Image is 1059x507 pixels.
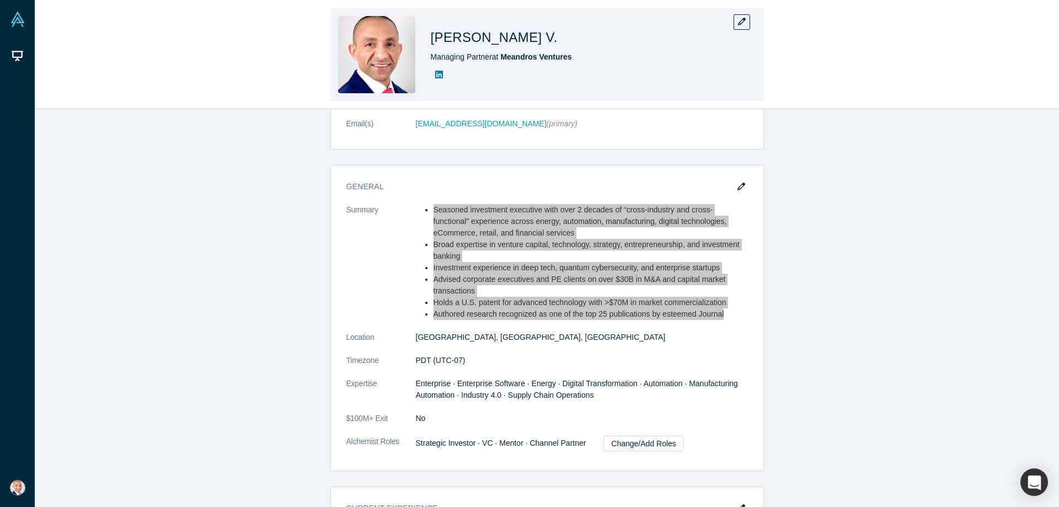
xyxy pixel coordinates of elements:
[346,118,416,141] dt: Email(s)
[346,436,416,463] dt: Alchemist Roles
[500,52,571,61] a: Meandros Ventures
[416,119,547,128] a: [EMAIL_ADDRESS][DOMAIN_NAME]
[416,355,748,366] dd: PDT (UTC-07)
[346,413,416,436] dt: $100M+ Exit
[416,436,748,451] dd: Strategic Investor · VC · Mentor · Channel Partner
[346,355,416,378] dt: Timezone
[434,239,748,262] li: Broad expertise in venture capital, technology, strategy, entrepreneurship, and investment banking
[346,204,416,332] dt: Summary
[434,297,748,308] li: Holds a U.S. patent for advanced technology with >$70M in market commercialization
[434,308,748,320] li: Authored research recognized as one of the top 25 publications by esteemed Journal
[431,52,572,61] span: Managing Partner at
[434,274,748,297] li: Advised corporate executives and PE clients on over $30B in M&A and capital market transactions
[416,379,738,399] span: Enterprise · Enterprise Software · Energy · Digital Transformation · Automation · Manufacturing A...
[603,436,684,451] a: Change/Add Roles
[346,378,416,413] dt: Expertise
[346,181,732,193] h3: General
[434,262,748,274] li: Investment experience in deep tech, quantum cybersecurity, and enterprise startups
[547,119,577,128] span: (primary)
[434,204,748,239] li: Seasoned investment executive with over 2 decades of “cross-industry and cross-functional” experi...
[346,332,416,355] dt: Location
[431,28,558,47] h1: [PERSON_NAME] V.
[338,16,415,93] img: Haas V.'s Profile Image
[10,480,25,495] img: Haas V.'s Account
[416,332,748,343] dd: [GEOGRAPHIC_DATA], [GEOGRAPHIC_DATA], [GEOGRAPHIC_DATA]
[416,413,748,424] dd: No
[10,12,25,27] img: Alchemist Vault Logo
